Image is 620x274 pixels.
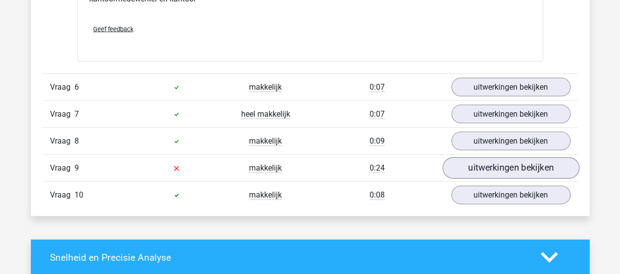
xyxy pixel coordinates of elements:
span: 8 [74,136,79,146]
span: 7 [74,109,79,119]
span: Vraag [50,189,74,201]
span: heel makkelijk [241,109,290,119]
a: uitwerkingen bekijken [451,78,570,97]
span: 0:08 [370,190,385,200]
span: Vraag [50,108,74,120]
span: 6 [74,82,79,92]
span: makkelijk [249,136,282,146]
span: Vraag [50,81,74,93]
a: uitwerkingen bekijken [451,105,570,124]
span: Geef feedback [93,25,133,33]
span: 0:09 [370,136,385,146]
a: uitwerkingen bekijken [442,157,579,179]
span: makkelijk [249,190,282,200]
span: makkelijk [249,82,282,92]
span: 0:07 [370,82,385,92]
span: 10 [74,190,83,199]
a: uitwerkingen bekijken [451,186,570,204]
span: Vraag [50,135,74,147]
span: 9 [74,163,79,173]
span: 0:07 [370,109,385,119]
a: uitwerkingen bekijken [451,132,570,150]
span: Vraag [50,162,74,174]
span: makkelijk [249,163,282,173]
h4: Snelheid en Precisie Analyse [50,252,526,263]
span: 0:24 [370,163,385,173]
